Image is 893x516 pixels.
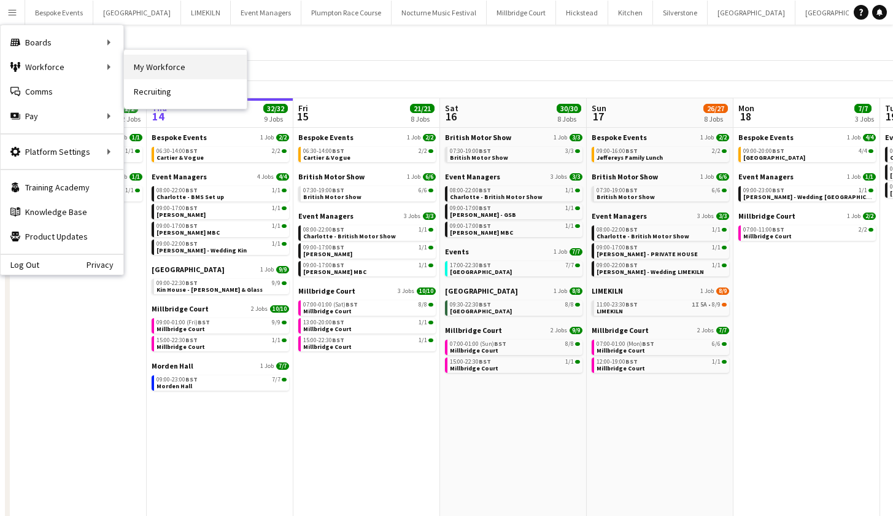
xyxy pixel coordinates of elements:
[743,232,792,240] span: Millbridge Court
[479,261,491,269] span: BST
[592,211,729,221] a: Event Managers3 Jobs3/3
[303,302,358,308] span: 07:00-01:00 (Sat)
[419,319,427,326] span: 1/1
[419,244,427,251] span: 1/1
[1,224,123,249] a: Product Updates
[303,187,344,193] span: 07:30-19:00
[450,205,491,211] span: 09:00-17:00
[419,187,427,193] span: 6/6
[795,1,883,25] button: [GEOGRAPHIC_DATA]
[272,148,280,154] span: 2/2
[272,319,280,326] span: 9/9
[124,79,247,104] a: Recruiting
[303,250,352,258] span: Gina - WFH
[332,318,344,326] span: BST
[597,261,727,275] a: 09:00-22:00BST1/1[PERSON_NAME] - Wedding LIMEKILN
[298,133,436,172] div: Bespoke Events1 Job2/206:30-14:00BST2/2Cartier & Vogue
[608,1,653,25] button: Kitchen
[303,227,344,233] span: 08:00-22:00
[597,262,638,268] span: 09:00-22:00
[303,319,344,326] span: 13:00-20:00
[450,262,491,268] span: 17:00-22:30
[1,200,123,224] a: Knowledge Base
[157,229,220,237] span: Molly MBC
[298,286,436,295] a: Millbridge Court3 Jobs10/10
[479,358,491,365] span: BST
[419,227,427,233] span: 1/1
[185,147,198,155] span: BST
[417,287,436,295] span: 10/10
[494,340,506,348] span: BST
[743,193,886,201] span: Gina - Wedding Avington Park
[152,133,207,142] span: Bespoke Events
[303,244,344,251] span: 09:00-17:00
[1,79,123,104] a: Comms
[700,173,714,181] span: 1 Job
[303,232,396,240] span: Charlotte - British Motor Show
[423,173,436,181] span: 6/6
[270,305,289,313] span: 10/10
[450,300,580,315] a: 09:30-22:30BST8/8[GEOGRAPHIC_DATA]
[185,222,198,230] span: BST
[157,246,247,254] span: Gina - Wedding Kin
[743,148,784,154] span: 09:00-20:00
[303,262,344,268] span: 09:00-17:00
[272,223,280,229] span: 1/1
[272,337,280,343] span: 1/1
[554,287,567,295] span: 1 Job
[157,211,206,219] span: Magda - Kin
[479,204,491,212] span: BST
[738,211,876,243] div: Millbridge Court1 Job2/207:00-11:00BST2/2Millbridge Court
[738,172,794,181] span: Event Managers
[772,186,784,194] span: BST
[93,1,181,25] button: [GEOGRAPHIC_DATA]
[625,243,638,251] span: BST
[185,279,198,287] span: BST
[152,304,289,361] div: Millbridge Court2 Jobs10/1009:00-01:00 (Fri)BST9/9Millbridge Court15:00-22:30BST1/1Millbridge Court
[298,211,436,286] div: Event Managers3 Jobs3/308:00-22:00BST1/1Charlotte - British Motor Show09:00-17:00BST1/1[PERSON_NA...
[152,172,207,181] span: Event Managers
[708,1,795,25] button: [GEOGRAPHIC_DATA]
[859,187,867,193] span: 1/1
[597,268,704,276] span: Gina - Wedding LIMEKILN
[157,318,287,332] a: 09:00-01:00 (Fri)BST9/9Millbridge Court
[404,213,420,220] span: 3 Jobs
[450,229,513,237] span: Molly MBC
[556,1,608,25] button: Hickstead
[597,193,655,201] span: British Motor Show
[712,187,721,193] span: 6/6
[597,341,654,347] span: 07:00-01:00 (Mon)
[450,223,491,229] span: 09:00-17:00
[450,154,508,162] span: British Motor Show
[597,250,698,258] span: Magda - PRIVATE HOUSE
[772,147,784,155] span: BST
[157,147,287,161] a: 06:30-14:00BST2/2Cartier & Vogue
[445,286,582,295] a: [GEOGRAPHIC_DATA]1 Job8/8
[743,147,873,161] a: 09:00-20:00BST4/4[GEOGRAPHIC_DATA]
[554,134,567,141] span: 1 Job
[392,1,487,25] button: Nocturne Music Festival
[450,341,506,347] span: 07:00-01:00 (Sun)
[597,300,727,315] a: 11:00-23:30BST1I5A•8/9LIMEKILN
[303,193,361,201] span: British Motor Show
[260,134,274,141] span: 1 Job
[303,154,350,162] span: Cartier & Vogue
[157,204,287,218] a: 09:00-17:00BST1/1[PERSON_NAME]
[597,307,623,315] span: LIMEKILN
[738,172,876,181] a: Event Managers1 Job1/1
[185,240,198,248] span: BST
[152,133,289,142] a: Bespoke Events1 Job2/2
[554,248,567,256] span: 1 Job
[565,302,574,308] span: 8/8
[251,305,268,313] span: 2 Jobs
[152,304,209,313] span: Millbridge Court
[445,133,582,172] div: British Motor Show1 Job3/307:30-19:00BST3/3British Motor Show
[479,186,491,194] span: BST
[450,148,491,154] span: 07:30-19:00
[863,134,876,141] span: 4/4
[565,341,574,347] span: 8/8
[450,261,580,275] a: 17:00-22:30BST7/7[GEOGRAPHIC_DATA]
[303,147,433,161] a: 06:30-14:00BST2/2Cartier & Vogue
[157,336,287,350] a: 15:00-22:30BST1/1Millbridge Court
[565,148,574,154] span: 3/3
